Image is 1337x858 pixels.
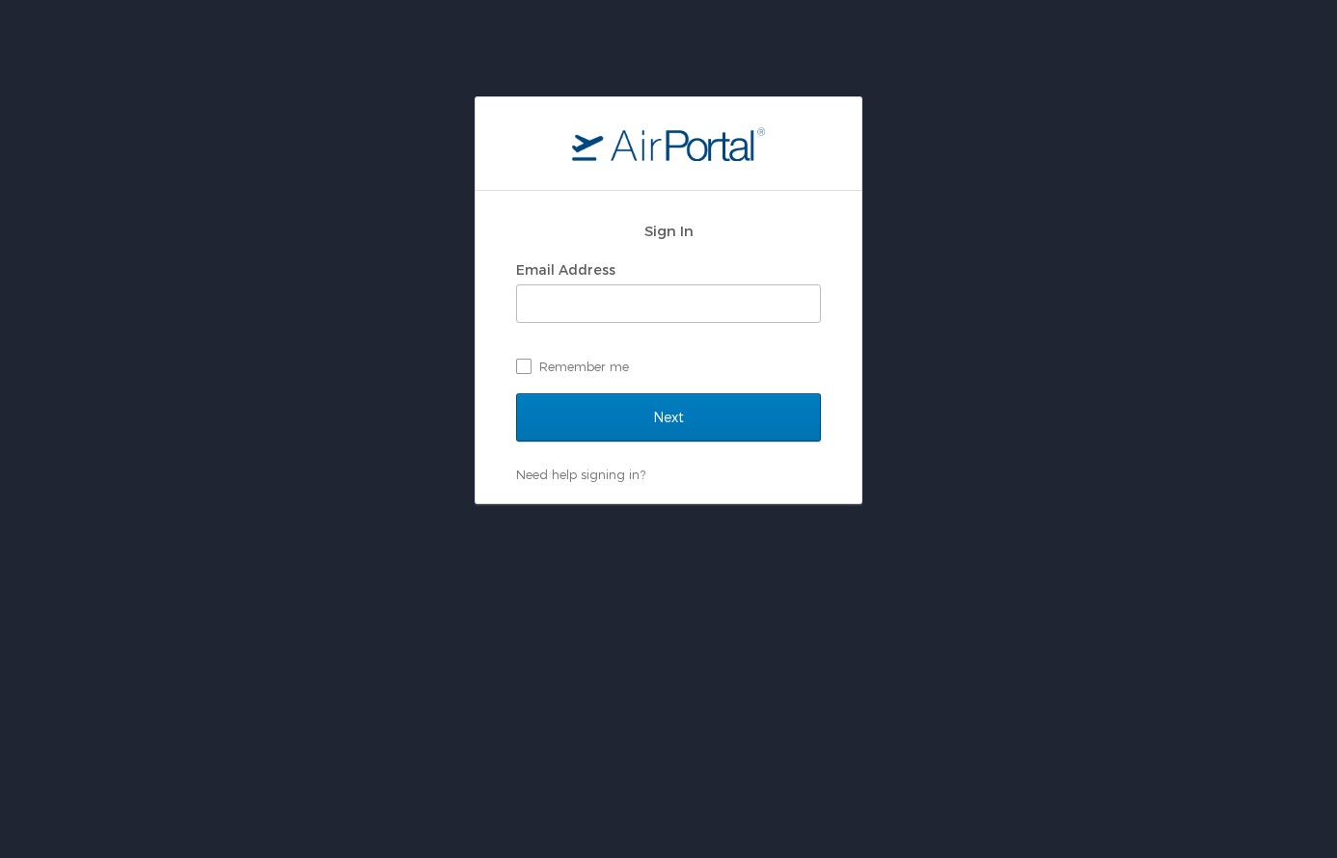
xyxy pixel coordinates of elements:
[516,393,821,442] input: Next
[516,352,821,381] label: Remember me
[516,467,645,482] a: Need help signing in?
[516,261,615,278] label: Email Address
[516,220,821,242] h2: Sign In
[572,126,765,161] img: logo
